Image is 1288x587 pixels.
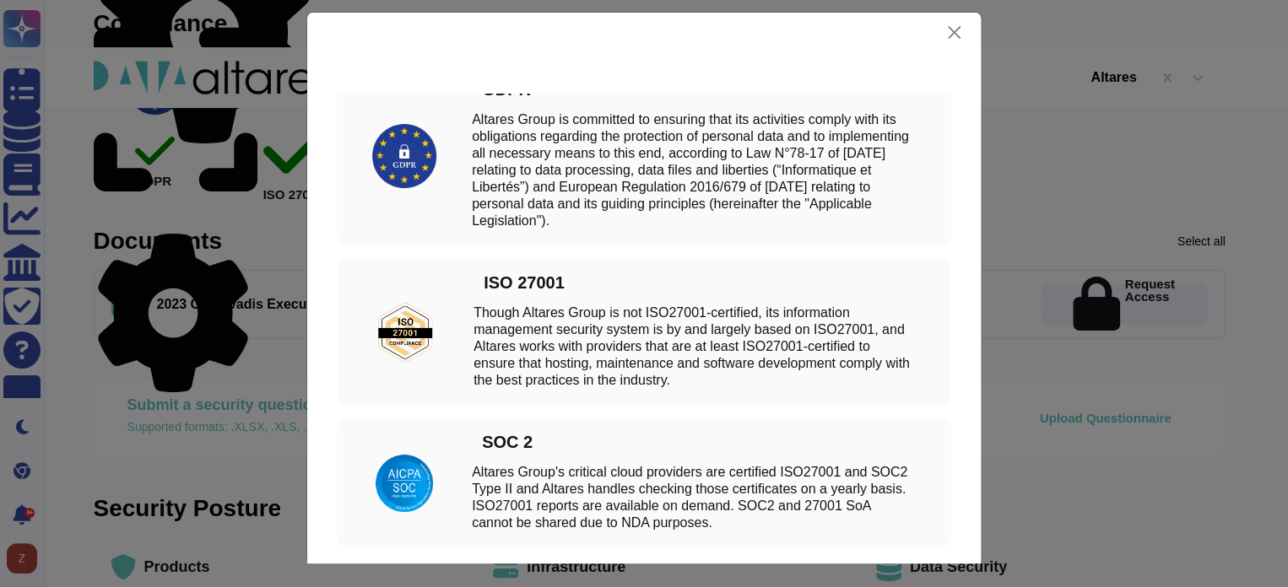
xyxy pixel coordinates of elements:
img: GDPR [372,124,436,188]
img: SOC 2 [372,451,436,515]
div: Altares Group is committed to ensuring that its activities comply with its obligations regarding ... [472,111,915,229]
div: Compliance [314,19,942,87]
button: Close [942,19,967,46]
div: SOC 2 [482,434,533,450]
div: Altares Group's critical cloud providers are certified ISO27001 and SOC2 Type II and Altares hand... [472,464,915,531]
div: GDPR [482,82,531,98]
div: ISO 27001 [484,275,565,291]
img: ISO 27001 [373,300,438,364]
div: Though Altares Group is not ISO27001-certified, its information management security system is by ... [474,304,917,389]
